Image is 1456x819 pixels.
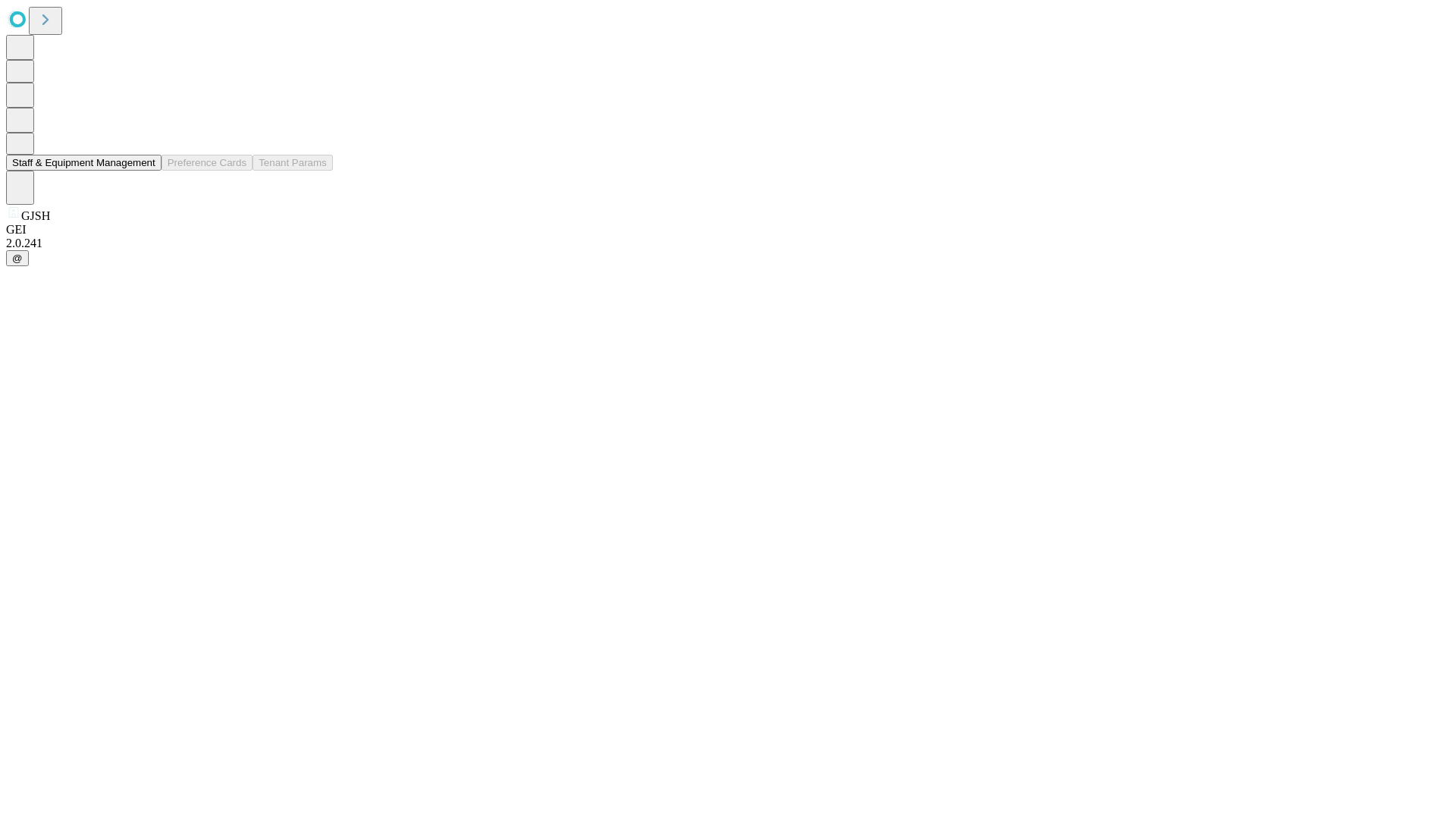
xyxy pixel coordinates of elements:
[6,237,1450,250] div: 2.0.241
[12,253,23,264] span: @
[162,155,253,171] button: Preference Cards
[6,223,1450,237] div: GEI
[6,155,162,171] button: Staff & Equipment Management
[253,155,333,171] button: Tenant Params
[6,250,29,266] button: @
[21,209,50,222] span: GJSH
